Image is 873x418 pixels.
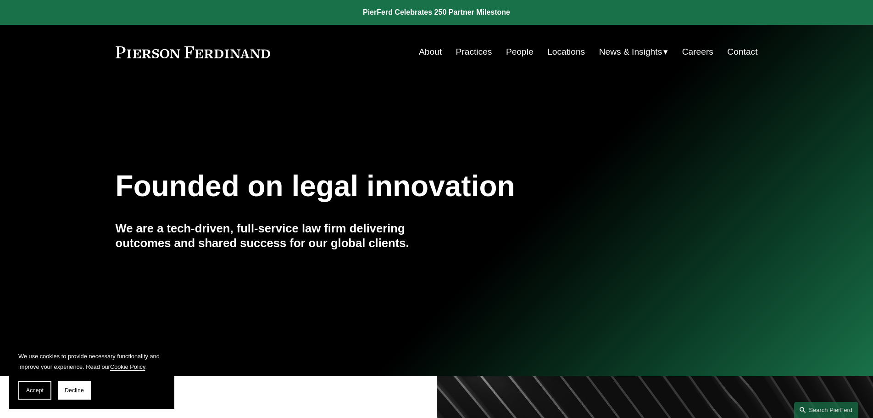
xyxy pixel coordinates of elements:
[58,381,91,400] button: Decline
[599,44,662,60] span: News & Insights
[419,43,442,61] a: About
[18,351,165,372] p: We use cookies to provide necessary functionality and improve your experience. Read our .
[18,381,51,400] button: Accept
[26,387,44,394] span: Accept
[727,43,757,61] a: Contact
[116,221,437,251] h4: We are a tech-driven, full-service law firm delivering outcomes and shared success for our global...
[682,43,713,61] a: Careers
[506,43,534,61] a: People
[9,342,174,409] section: Cookie banner
[794,402,858,418] a: Search this site
[456,43,492,61] a: Practices
[65,387,84,394] span: Decline
[599,43,668,61] a: folder dropdown
[110,363,145,370] a: Cookie Policy
[116,169,651,203] h1: Founded on legal innovation
[547,43,585,61] a: Locations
